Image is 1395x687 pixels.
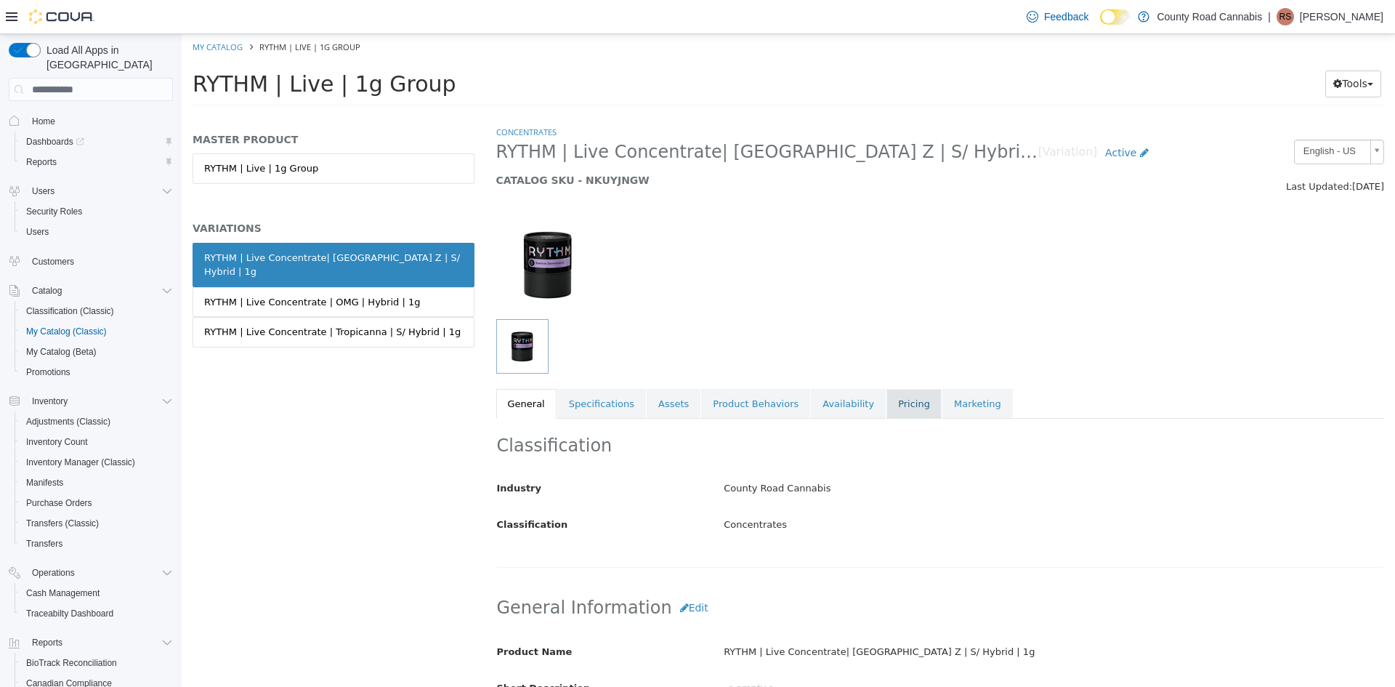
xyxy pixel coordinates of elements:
[20,302,120,320] a: Classification (Classic)
[315,449,360,459] span: Industry
[15,362,179,382] button: Promotions
[1113,106,1183,129] span: English - US
[3,391,179,411] button: Inventory
[26,436,88,448] span: Inventory Count
[15,452,179,473] button: Inventory Manager (Classic)
[15,411,179,432] button: Adjustments (Classic)
[26,608,113,619] span: Traceabilty Dashboard
[20,133,173,150] span: Dashboards
[20,433,94,451] a: Inventory Count
[3,632,179,653] button: Reports
[20,343,102,361] a: My Catalog (Beta)
[26,538,62,550] span: Transfers
[1268,8,1271,25] p: |
[32,185,54,197] span: Users
[15,603,179,624] button: Traceabilty Dashboard
[20,515,105,532] a: Transfers (Classic)
[11,99,293,112] h5: MASTER PRODUCT
[629,355,704,385] a: Availability
[23,291,279,305] div: RYTHM | Live Concentrate | Tropicanna | S/ Hybrid | 1g
[15,222,179,242] button: Users
[26,156,57,168] span: Reports
[315,355,375,385] a: General
[32,285,62,297] span: Catalog
[1104,147,1170,158] span: Last Updated:
[20,454,173,471] span: Inventory Manager (Classic)
[26,252,173,270] span: Customers
[26,477,63,489] span: Manifests
[315,648,409,659] span: Short Description
[26,393,73,410] button: Inventory
[20,515,173,532] span: Transfers (Classic)
[923,113,955,124] span: Active
[26,497,92,509] span: Purchase Orders
[26,416,110,427] span: Adjustments (Classic)
[32,637,62,648] span: Reports
[20,535,173,553] span: Transfers
[3,281,179,301] button: Catalog
[1144,36,1200,63] button: Tools
[15,321,179,342] button: My Catalog (Classic)
[78,7,179,18] span: RYTHM | Live | 1g Group
[26,518,99,529] span: Transfers (Classic)
[20,474,69,491] a: Manifests
[26,182,60,200] button: Users
[26,136,84,148] span: Dashboards
[20,323,173,340] span: My Catalog (Classic)
[465,355,519,385] a: Assets
[1300,8,1383,25] p: [PERSON_NAME]
[15,513,179,534] button: Transfers (Classic)
[11,37,275,63] span: RYTHM | Live | 1g Group
[29,9,94,24] img: Cova
[3,251,179,272] button: Customers
[857,113,915,124] small: [Variation]
[11,188,293,201] h5: VARIATIONS
[315,176,418,285] img: 150
[315,107,857,129] span: RYTHM | Live Concentrate| [GEOGRAPHIC_DATA] Z | S/ Hybrid | 1g
[20,605,173,622] span: Traceabilty Dashboard
[32,567,75,579] span: Operations
[20,153,62,171] a: Reports
[761,355,831,385] a: Marketing
[20,223,54,241] a: Users
[315,612,391,623] span: Product Name
[1170,147,1202,158] span: [DATE]
[15,301,179,321] button: Classification (Classic)
[315,92,375,103] a: Concentrates
[20,433,173,451] span: Inventory Count
[26,282,173,300] span: Catalog
[20,494,173,512] span: Purchase Orders
[32,116,55,127] span: Home
[1277,8,1294,25] div: RK Sohal
[20,584,173,602] span: Cash Management
[41,43,173,72] span: Load All Apps in [GEOGRAPHIC_DATA]
[20,343,173,361] span: My Catalog (Beta)
[20,584,105,602] a: Cash Management
[26,657,117,669] span: BioTrack Reconciliation
[315,140,975,153] h5: CATALOG SKU - NKUYJNGW
[531,442,1213,467] div: County Road Cannabis
[15,132,179,152] a: Dashboards
[20,203,173,220] span: Security Roles
[376,355,464,385] a: Specifications
[20,302,173,320] span: Classification (Classic)
[20,133,90,150] a: Dashboards
[26,457,135,468] span: Inventory Manager (Classic)
[26,564,173,582] span: Operations
[315,561,1202,587] h2: General Information
[20,223,173,241] span: Users
[15,342,179,362] button: My Catalog (Beta)
[15,152,179,172] button: Reports
[32,395,68,407] span: Inventory
[20,654,173,672] span: BioTrack Reconciliation
[3,110,179,131] button: Home
[26,326,107,337] span: My Catalog (Classic)
[20,494,98,512] a: Purchase Orders
[20,153,173,171] span: Reports
[519,355,628,385] a: Product Behaviors
[20,413,173,430] span: Adjustments (Classic)
[23,261,238,276] div: RYTHM | Live Concentrate | OMG | Hybrid | 1g
[26,282,68,300] button: Catalog
[26,113,61,130] a: Home
[20,605,119,622] a: Traceabilty Dashboard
